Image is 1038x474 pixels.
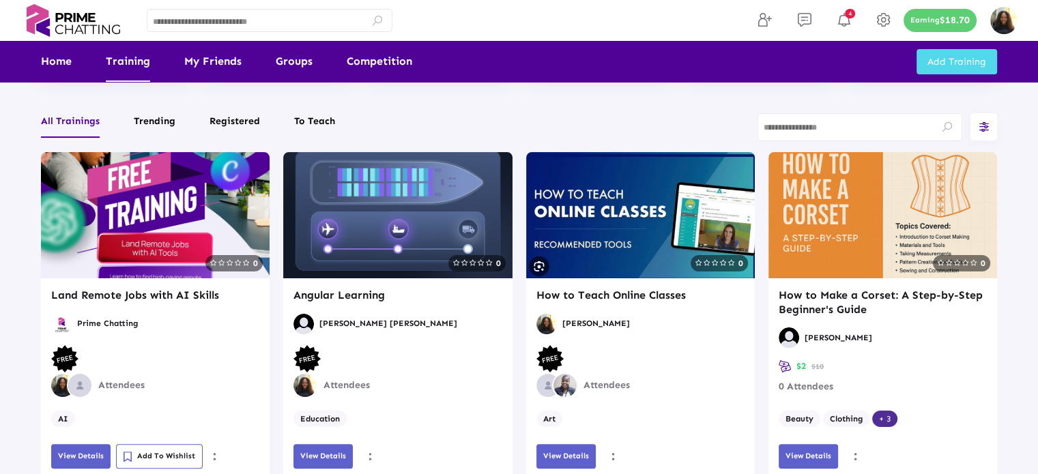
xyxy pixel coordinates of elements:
[779,411,820,427] span: Beauty
[562,319,630,329] div: [PERSON_NAME]
[526,152,755,278] img: 725418de-5845-4f4e-977f-6f4c44e4cb38.jpeg
[347,41,412,82] a: Competition
[785,451,831,460] span: View Details
[116,444,203,469] button: Add To Wishlist
[41,112,100,138] button: All Trainings
[845,9,855,18] span: 4
[990,7,1018,34] img: img
[910,16,940,25] p: Earning
[51,374,74,397] img: Urenna Ochulo
[51,444,111,469] button: View Details
[823,411,869,427] span: Clothing
[68,374,91,397] img: Happiness Olusola
[583,378,630,393] p: Attendees
[323,378,370,393] p: Attendees
[536,444,596,469] button: View Details
[58,451,104,460] span: View Details
[293,374,317,397] img: Urenna Ochulo
[496,259,501,267] span: 0
[184,41,242,82] a: My Friends
[134,112,175,138] button: Trending
[41,41,72,82] a: Home
[917,49,997,74] button: Add Training
[779,327,799,348] img: no-dp.svg
[283,152,512,278] img: 16960405-2079-4295-b485-b2bf9c15b5aa.png
[276,41,313,82] a: Groups
[213,452,216,461] img: more
[872,411,897,427] span: + 3
[611,452,615,461] img: more
[319,319,457,329] div: [PERSON_NAME] [PERSON_NAME]
[20,4,126,37] img: logo
[137,451,195,460] span: Add To Wishlist
[779,288,987,317] h3: How to Make a Corset: A Step-by-Step Beginner's Guide
[553,374,577,397] img: Amina Bakare
[98,378,145,393] p: Attendees
[293,444,353,469] button: View Details
[253,259,258,267] span: 0
[543,451,589,460] span: View Details
[369,452,372,461] img: more
[805,333,872,344] div: [PERSON_NAME]
[77,319,138,329] div: Prime Chatting
[210,112,260,138] button: Registered
[536,314,557,334] img: L7aLDgPy.png
[738,259,743,267] span: 0
[536,411,562,427] span: Art
[536,288,745,303] h3: How to Teach Online Classes
[927,56,986,68] span: Add Training
[51,411,75,427] span: AI
[293,288,502,303] h3: Angular Learning
[106,41,150,82] a: Training
[796,361,806,371] span: $2
[854,452,857,461] img: more
[51,314,72,334] img: 63fbb90414882e5ba16745ed_1754399326204.png
[768,152,997,278] img: ebe43b94-dfa1-410f-afe4-dc3d12a906bf.png
[293,411,347,427] span: Education
[844,441,857,469] button: more
[203,441,216,469] button: more
[294,112,335,138] button: To Teach
[293,345,321,372] img: free.svg
[779,379,833,394] p: 0 Attendees
[41,152,270,278] img: 68a330c3-e8fe-42d5-8263-d39159a8fdeb.jpg
[293,314,314,334] img: no-dp.svg
[779,444,838,469] button: View Details
[51,288,259,303] h3: Land Remote Jobs with AI Skills
[981,259,985,267] span: 0
[779,360,791,372] img: money.svg
[358,441,372,469] button: more
[601,441,615,469] button: more
[536,345,564,372] img: free.svg
[300,451,346,460] span: View Details
[51,345,78,372] img: free.svg
[811,362,824,371] span: $10
[940,16,970,25] p: $18.70
[536,374,560,397] img: Charles Oseghale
